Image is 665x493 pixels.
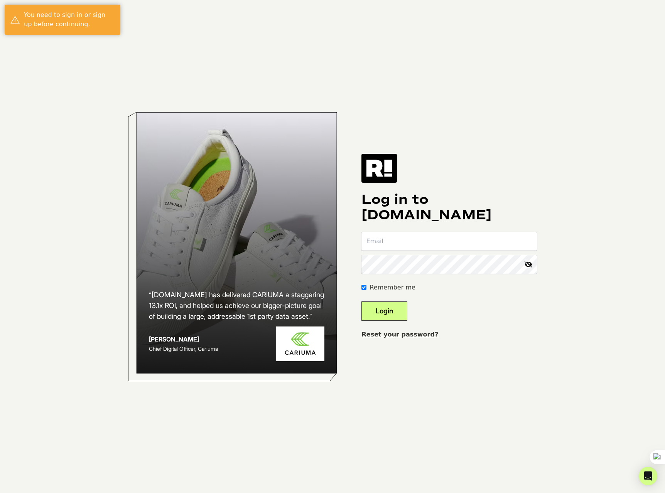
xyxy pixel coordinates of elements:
[370,283,415,292] label: Remember me
[276,326,324,362] img: Cariuma
[361,301,407,321] button: Login
[149,345,218,352] span: Chief Digital Officer, Cariuma
[361,331,438,338] a: Reset your password?
[361,192,537,223] h1: Log in to [DOMAIN_NAME]
[361,154,397,182] img: Retention.com
[361,232,537,251] input: Email
[639,467,657,485] div: Open Intercom Messenger
[149,289,325,322] h2: “[DOMAIN_NAME] has delivered CARIUMA a staggering 13.1x ROI, and helped us achieve our bigger-pic...
[24,10,115,29] div: You need to sign in or sign up before continuing.
[149,335,199,343] strong: [PERSON_NAME]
